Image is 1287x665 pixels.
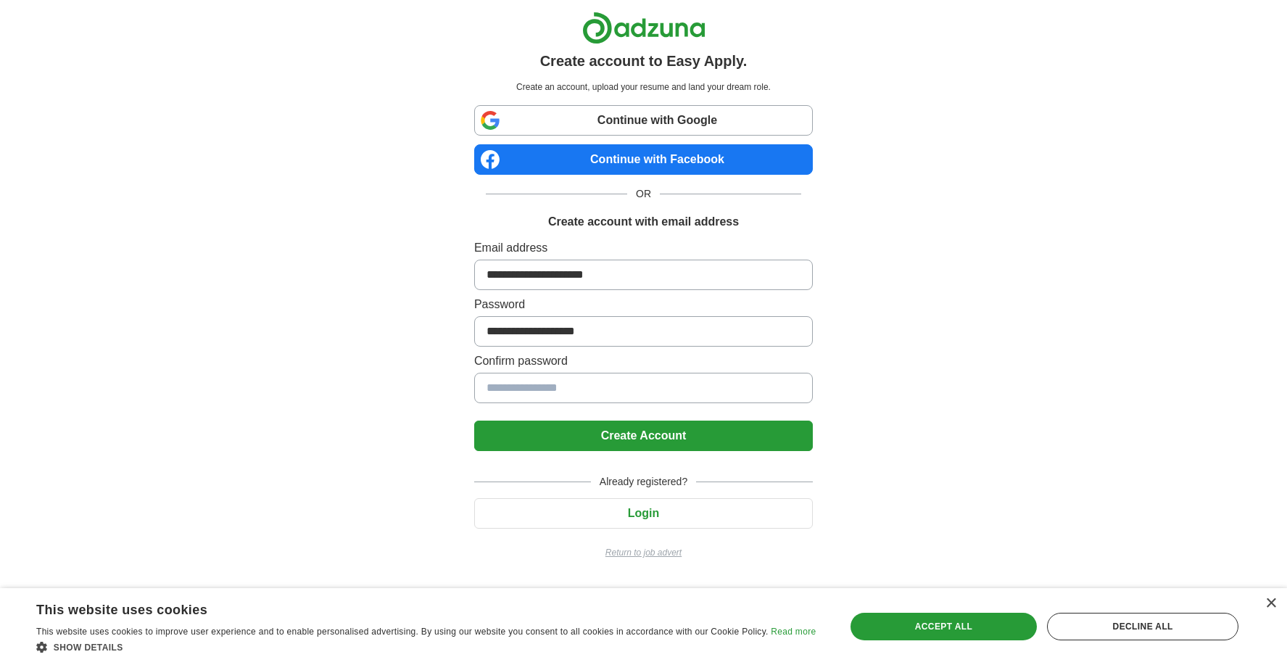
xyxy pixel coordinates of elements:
[474,352,813,370] label: Confirm password
[540,50,748,72] h1: Create account to Easy Apply.
[474,239,813,257] label: Email address
[851,613,1038,640] div: Accept all
[474,144,813,175] a: Continue with Facebook
[474,498,813,529] button: Login
[548,213,739,231] h1: Create account with email address
[1265,598,1276,609] div: Close
[474,546,813,559] a: Return to job advert
[477,80,810,94] p: Create an account, upload your resume and land your dream role.
[474,421,813,451] button: Create Account
[591,474,696,490] span: Already registered?
[474,296,813,313] label: Password
[582,12,705,44] img: Adzuna logo
[36,627,769,637] span: This website uses cookies to improve user experience and to enable personalised advertising. By u...
[36,640,816,654] div: Show details
[1047,613,1238,640] div: Decline all
[474,105,813,136] a: Continue with Google
[54,643,123,653] span: Show details
[771,627,816,637] a: Read more, opens a new window
[36,597,779,619] div: This website uses cookies
[627,186,660,202] span: OR
[474,507,813,519] a: Login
